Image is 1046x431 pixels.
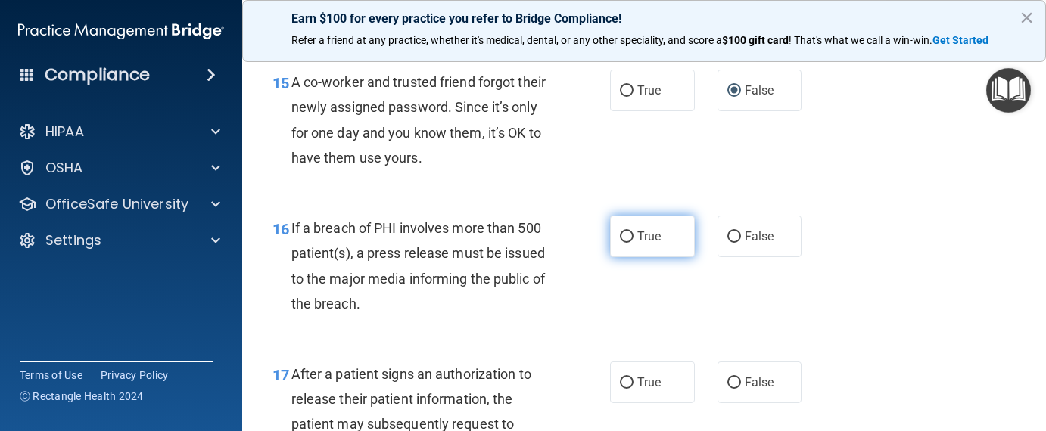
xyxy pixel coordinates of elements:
input: False [727,231,741,243]
span: True [637,375,661,389]
span: True [637,83,661,98]
a: Settings [18,231,220,250]
span: False [745,229,774,243]
span: 15 [272,74,289,92]
span: Refer a friend at any practice, whether it's medical, dental, or any other speciality, and score a [291,34,722,46]
a: OfficeSafe University [18,195,220,213]
a: Privacy Policy [101,367,169,383]
span: False [745,375,774,389]
strong: Get Started [932,34,988,46]
img: PMB logo [18,16,224,46]
a: Get Started [932,34,991,46]
a: OSHA [18,159,220,177]
a: Terms of Use [20,367,82,383]
p: Earn $100 for every practice you refer to Bridge Compliance! [291,11,997,26]
span: False [745,83,774,98]
span: Ⓒ Rectangle Health 2024 [20,389,144,404]
span: 16 [272,220,289,238]
h4: Compliance [45,64,150,85]
button: Close [1020,5,1034,29]
span: ! That's what we call a win-win. [789,34,932,46]
input: True [620,85,634,97]
button: Open Resource Center [986,68,1031,113]
span: If a breach of PHI involves more than 500 patient(s), a press release must be issued to the major... [291,220,545,312]
strong: $100 gift card [722,34,789,46]
input: True [620,377,634,389]
input: True [620,231,634,243]
a: HIPAA [18,122,220,141]
span: True [637,229,661,243]
p: HIPAA [45,122,84,141]
span: 17 [272,366,289,384]
p: OfficeSafe University [45,195,188,213]
input: False [727,377,741,389]
p: OSHA [45,159,83,177]
p: Settings [45,231,101,250]
span: A co-worker and trusted friend forgot their newly assigned password. Since it’s only for one day ... [291,74,546,166]
input: False [727,85,741,97]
